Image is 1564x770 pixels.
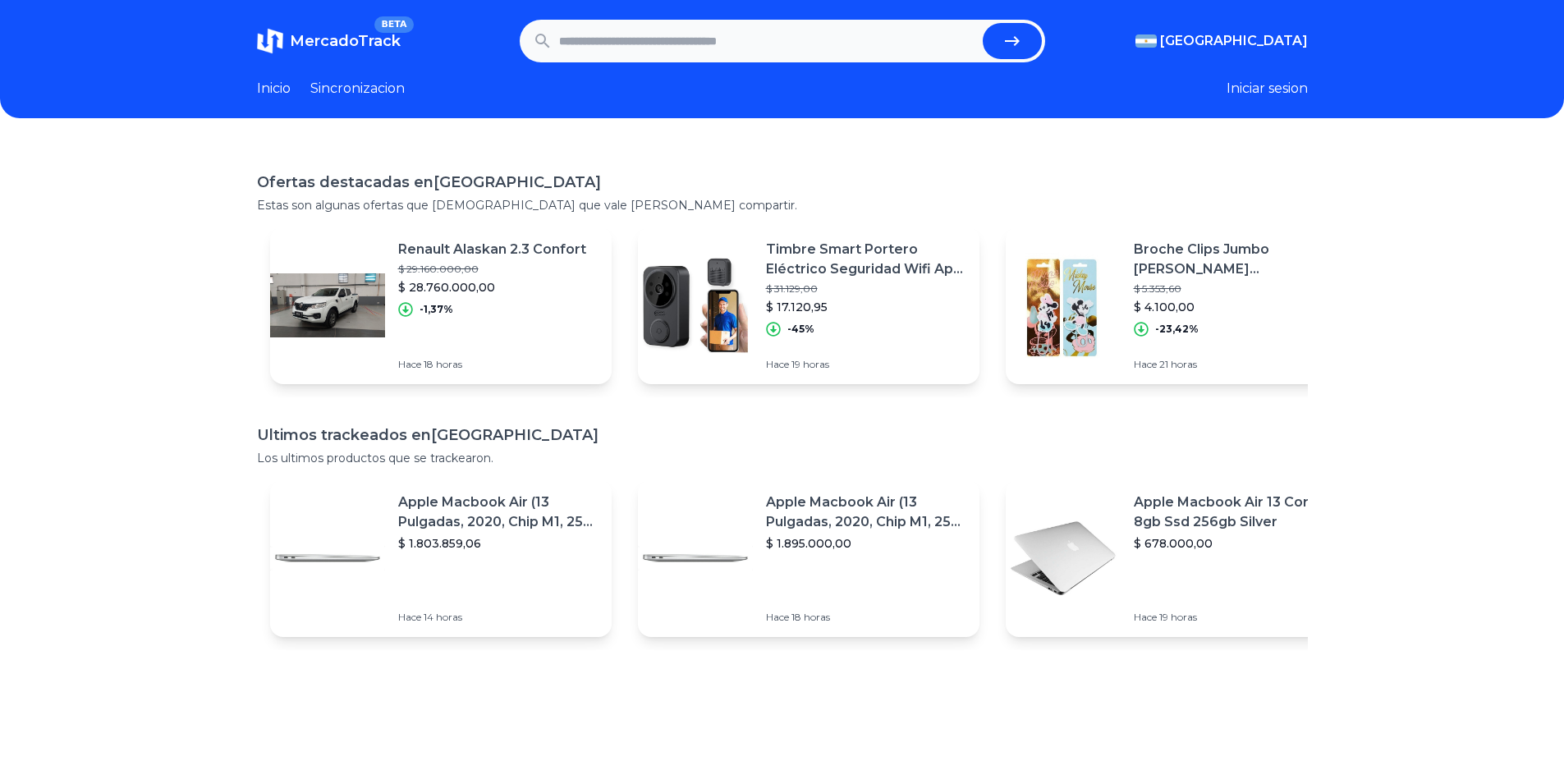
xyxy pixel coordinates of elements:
[638,227,979,384] a: Featured imageTimbre Smart Portero Eléctrico Seguridad Wifi App Cámara$ 31.129,00$ 17.120,95-45%H...
[1006,501,1121,616] img: Featured image
[257,450,1308,466] p: Los ultimos productos que se trackearon.
[1006,248,1121,363] img: Featured image
[1134,358,1334,371] p: Hace 21 horas
[787,323,814,336] p: -45%
[1160,31,1308,51] span: [GEOGRAPHIC_DATA]
[310,79,405,99] a: Sincronizacion
[1155,323,1199,336] p: -23,42%
[257,28,401,54] a: MercadoTrackBETA
[398,535,599,552] p: $ 1.803.859,06
[1134,240,1334,279] p: Broche Clips Jumbo [PERSON_NAME] [PERSON_NAME] Mooving X Unid
[638,501,753,616] img: Featured image
[638,479,979,637] a: Featured imageApple Macbook Air (13 Pulgadas, 2020, Chip M1, 256 Gb De Ssd, 8 Gb De Ram) - Plata$...
[270,227,612,384] a: Featured imageRenault Alaskan 2.3 Confort$ 29.160.000,00$ 28.760.000,00-1,37%Hace 18 horas
[257,79,291,99] a: Inicio
[398,279,586,296] p: $ 28.760.000,00
[398,611,599,624] p: Hace 14 horas
[257,197,1308,213] p: Estas son algunas ofertas que [DEMOGRAPHIC_DATA] que vale [PERSON_NAME] compartir.
[270,501,385,616] img: Featured image
[1227,79,1308,99] button: Iniciar sesion
[1134,611,1334,624] p: Hace 19 horas
[1006,227,1347,384] a: Featured imageBroche Clips Jumbo [PERSON_NAME] [PERSON_NAME] Mooving X Unid$ 5.353,60$ 4.100,00-2...
[1135,34,1157,48] img: Argentina
[766,299,966,315] p: $ 17.120,95
[1135,31,1308,51] button: [GEOGRAPHIC_DATA]
[270,248,385,363] img: Featured image
[766,535,966,552] p: $ 1.895.000,00
[1134,493,1334,532] p: Apple Macbook Air 13 Core I5 8gb Ssd 256gb Silver
[1134,299,1334,315] p: $ 4.100,00
[420,303,453,316] p: -1,37%
[257,28,283,54] img: MercadoTrack
[257,424,1308,447] h1: Ultimos trackeados en [GEOGRAPHIC_DATA]
[398,263,586,276] p: $ 29.160.000,00
[290,32,401,50] span: MercadoTrack
[766,493,966,532] p: Apple Macbook Air (13 Pulgadas, 2020, Chip M1, 256 Gb De Ssd, 8 Gb De Ram) - Plata
[398,493,599,532] p: Apple Macbook Air (13 Pulgadas, 2020, Chip M1, 256 Gb De Ssd, 8 Gb De Ram) - Plata
[766,282,966,296] p: $ 31.129,00
[1134,535,1334,552] p: $ 678.000,00
[1134,282,1334,296] p: $ 5.353,60
[766,358,966,371] p: Hace 19 horas
[398,358,586,371] p: Hace 18 horas
[1006,479,1347,637] a: Featured imageApple Macbook Air 13 Core I5 8gb Ssd 256gb Silver$ 678.000,00Hace 19 horas
[766,611,966,624] p: Hace 18 horas
[257,171,1308,194] h1: Ofertas destacadas en [GEOGRAPHIC_DATA]
[270,479,612,637] a: Featured imageApple Macbook Air (13 Pulgadas, 2020, Chip M1, 256 Gb De Ssd, 8 Gb De Ram) - Plata$...
[766,240,966,279] p: Timbre Smart Portero Eléctrico Seguridad Wifi App Cámara
[398,240,586,259] p: Renault Alaskan 2.3 Confort
[638,248,753,363] img: Featured image
[374,16,413,33] span: BETA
